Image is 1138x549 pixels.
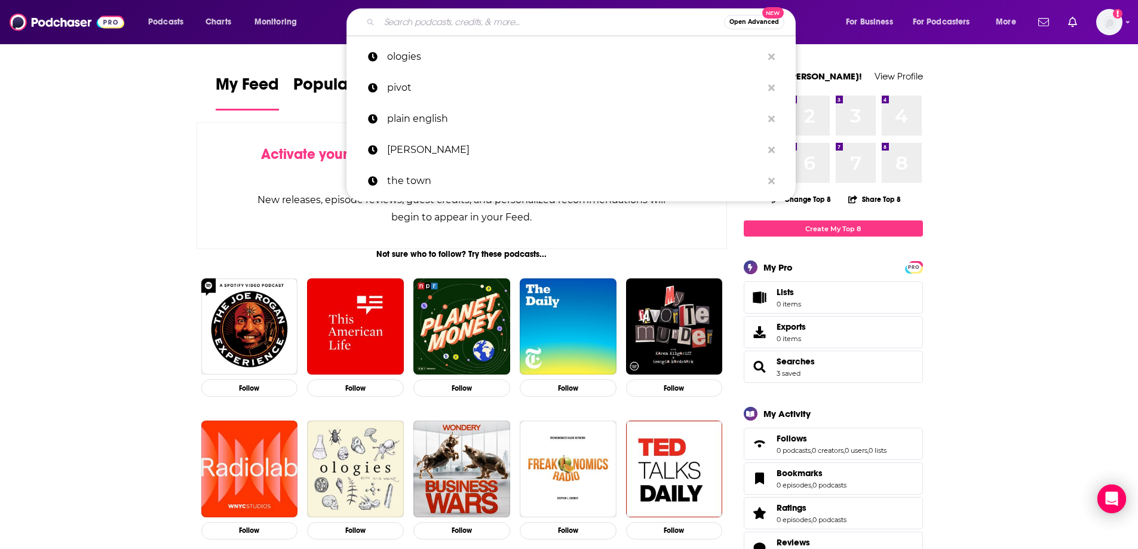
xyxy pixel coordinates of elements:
a: plain english [346,103,796,134]
span: More [996,14,1016,30]
span: Bookmarks [744,462,923,495]
span: Exports [748,324,772,341]
span: For Podcasters [913,14,970,30]
a: 0 creators [812,446,843,455]
span: My Feed [216,74,279,102]
span: Popular Feed [293,74,395,102]
a: Bookmarks [748,470,772,487]
button: Follow [201,379,298,397]
img: User Profile [1096,9,1122,35]
span: 0 items [777,300,801,308]
button: Follow [413,522,510,539]
span: Logged in as jaymandel [1096,9,1122,35]
button: Share Top 8 [848,188,901,211]
a: Popular Feed [293,74,395,111]
span: Searches [744,351,923,383]
a: Exports [744,316,923,348]
img: This American Life [307,278,404,375]
p: ologies [387,41,762,72]
span: Charts [205,14,231,30]
img: TED Talks Daily [626,421,723,517]
a: 0 episodes [777,481,811,489]
button: open menu [905,13,987,32]
button: open menu [838,13,908,32]
a: Ratings [777,502,846,513]
button: Follow [626,379,723,397]
span: Searches [777,356,815,367]
button: Follow [520,522,616,539]
span: , [811,481,812,489]
img: My Favorite Murder with Karen Kilgariff and Georgia Hardstark [626,278,723,375]
a: Lists [744,281,923,314]
a: 0 podcasts [812,516,846,524]
a: 0 users [845,446,867,455]
span: New [762,7,784,19]
button: Follow [307,379,404,397]
a: [PERSON_NAME] [346,134,796,165]
a: 0 podcasts [777,446,811,455]
button: open menu [246,13,312,32]
span: Lists [777,287,801,297]
div: Search podcasts, credits, & more... [358,8,807,36]
img: Ologies with Alie Ward [307,421,404,517]
a: Show notifications dropdown [1063,12,1082,32]
a: Welcome [PERSON_NAME]! [744,70,862,82]
span: Podcasts [148,14,183,30]
a: Follows [777,433,887,444]
div: Not sure who to follow? Try these podcasts... [197,249,728,259]
span: , [811,516,812,524]
div: My Pro [763,262,793,273]
a: Freakonomics Radio [520,421,616,517]
img: Business Wars [413,421,510,517]
span: Ratings [744,497,923,529]
button: Open AdvancedNew [724,15,784,29]
a: ologies [346,41,796,72]
a: Bookmarks [777,468,846,479]
p: plain english [387,103,762,134]
span: Monitoring [254,14,297,30]
a: 0 podcasts [812,481,846,489]
button: open menu [140,13,199,32]
span: , [811,446,812,455]
span: , [867,446,869,455]
svg: Add a profile image [1113,9,1122,19]
a: Show notifications dropdown [1033,12,1054,32]
span: Follows [777,433,807,444]
img: The Daily [520,278,616,375]
button: open menu [987,13,1031,32]
span: PRO [907,263,921,272]
button: Follow [201,522,298,539]
span: Activate your Feed [261,145,384,163]
img: Radiolab [201,421,298,517]
span: Exports [777,321,806,332]
span: Open Advanced [729,19,779,25]
img: The Joe Rogan Experience [201,278,298,375]
a: Follows [748,435,772,452]
div: New releases, episode reviews, guest credits, and personalized recommendations will begin to appe... [257,191,667,226]
span: For Business [846,14,893,30]
a: Searches [748,358,772,375]
div: Open Intercom Messenger [1097,484,1126,513]
input: Search podcasts, credits, & more... [379,13,724,32]
span: Reviews [777,537,810,548]
a: 0 lists [869,446,887,455]
p: pivot [387,72,762,103]
img: Planet Money [413,278,510,375]
span: Bookmarks [777,468,823,479]
a: 0 episodes [777,516,811,524]
a: pivot [346,72,796,103]
div: by following Podcasts, Creators, Lists, and other Users! [257,146,667,180]
img: Podchaser - Follow, Share and Rate Podcasts [10,11,124,33]
span: Follows [744,428,923,460]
